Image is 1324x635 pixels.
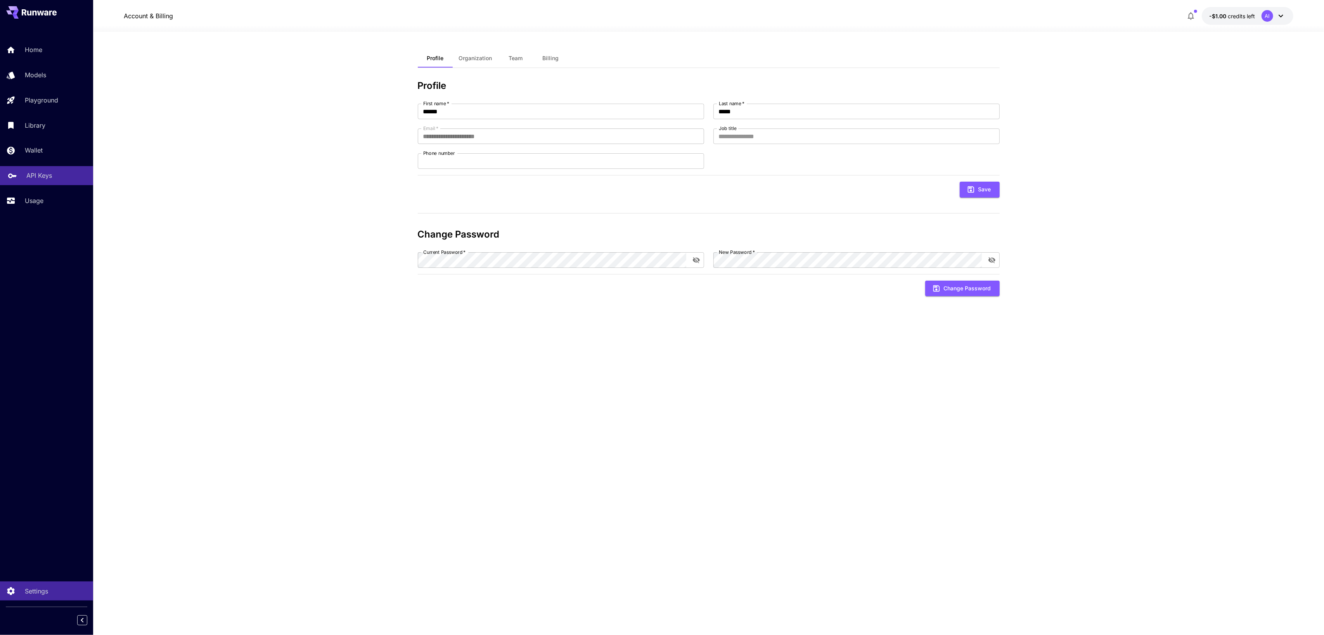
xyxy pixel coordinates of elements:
[423,125,438,132] label: Email
[25,45,42,54] p: Home
[423,249,466,255] label: Current Password
[124,11,173,21] nav: breadcrumb
[423,150,455,156] label: Phone number
[418,229,1000,240] h3: Change Password
[1202,7,1293,25] button: -$1.0043AI
[719,100,744,107] label: Last name
[25,121,45,130] p: Library
[689,253,703,267] button: toggle password visibility
[427,55,443,62] span: Profile
[77,615,87,625] button: Collapse sidebar
[1210,13,1228,19] span: -$1.00
[719,125,737,132] label: Job title
[25,95,58,105] p: Playground
[25,196,43,205] p: Usage
[960,182,1000,198] button: Save
[25,586,48,596] p: Settings
[25,70,46,80] p: Models
[543,55,559,62] span: Billing
[1210,12,1255,20] div: -$1.0043
[418,80,1000,91] h3: Profile
[25,146,43,155] p: Wallet
[1228,13,1255,19] span: credits left
[719,249,755,255] label: New Password
[124,11,173,21] a: Account & Billing
[83,613,93,627] div: Collapse sidebar
[26,171,52,180] p: API Keys
[925,281,1000,297] button: Change Password
[985,253,999,267] button: toggle password visibility
[1262,10,1273,22] div: AI
[509,55,523,62] span: Team
[423,100,449,107] label: First name
[459,55,492,62] span: Organization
